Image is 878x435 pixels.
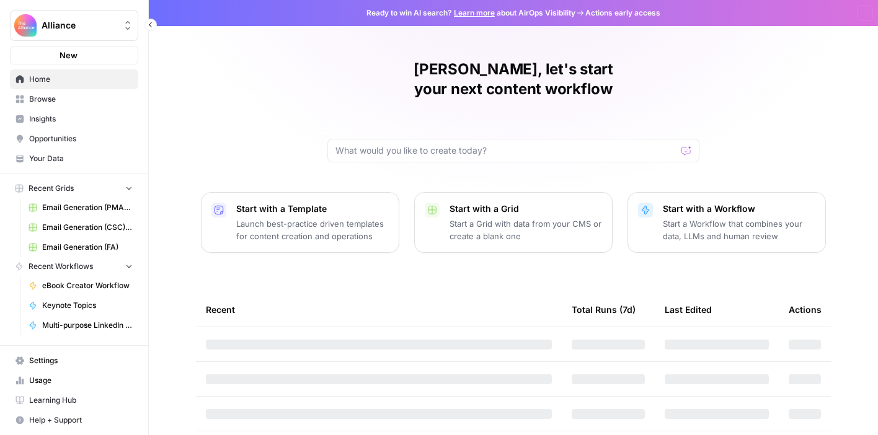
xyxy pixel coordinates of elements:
span: Insights [29,113,133,125]
a: Your Data [10,149,138,169]
span: Usage [29,375,133,386]
img: Alliance Logo [14,14,37,37]
p: Start a Workflow that combines your data, LLMs and human review [663,217,815,242]
span: Email Generation (FA) [42,242,133,253]
a: Insights [10,109,138,129]
span: Recent Grids [29,183,74,194]
span: Email Generation (PMA) - OLD [42,202,133,213]
h1: [PERSON_NAME], let's start your next content workflow [327,59,699,99]
button: Help + Support [10,410,138,430]
span: Browse [29,94,133,105]
a: Usage [10,371,138,390]
span: Recent Workflows [29,261,93,272]
button: Recent Workflows [10,257,138,276]
span: Alliance [42,19,117,32]
p: Start a Grid with data from your CMS or create a blank one [450,217,602,242]
p: Start with a Grid [450,203,602,215]
span: Opportunities [29,133,133,144]
span: Help + Support [29,415,133,426]
button: New [10,46,138,64]
span: Settings [29,355,133,366]
a: Learn more [454,8,495,17]
button: Start with a WorkflowStart a Workflow that combines your data, LLMs and human review [627,192,826,253]
span: eBook Creator Workflow [42,280,133,291]
p: Launch best-practice driven templates for content creation and operations [236,217,389,242]
button: Start with a TemplateLaunch best-practice driven templates for content creation and operations [201,192,399,253]
div: Last Edited [665,292,712,327]
a: Keynote Topics [23,296,138,315]
button: Workspace: Alliance [10,10,138,41]
a: Browse [10,89,138,109]
div: Total Runs (7d) [572,292,636,327]
span: Multi-purpose LinkedIn Workflow [42,320,133,331]
span: Ready to win AI search? about AirOps Visibility [366,7,575,19]
p: Start with a Template [236,203,389,215]
span: Learning Hub [29,395,133,406]
a: Email Generation (CSC) - old do not use [23,217,138,237]
a: eBook Creator Workflow [23,276,138,296]
a: Multi-purpose LinkedIn Workflow [23,315,138,335]
p: Start with a Workflow [663,203,815,215]
a: Home [10,69,138,89]
div: Recent [206,292,552,327]
a: Email Generation (PMA) - OLD [23,198,138,217]
input: What would you like to create today? [335,144,676,157]
a: Opportunities [10,129,138,149]
button: Start with a GridStart a Grid with data from your CMS or create a blank one [414,192,613,253]
span: Your Data [29,153,133,164]
div: Actions [789,292,822,327]
a: Settings [10,351,138,371]
a: Learning Hub [10,390,138,410]
a: Email Generation (FA) [23,237,138,257]
span: New [60,49,78,61]
span: Email Generation (CSC) - old do not use [42,222,133,233]
button: Recent Grids [10,179,138,198]
span: Home [29,74,133,85]
span: Actions early access [585,7,660,19]
span: Keynote Topics [42,300,133,311]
